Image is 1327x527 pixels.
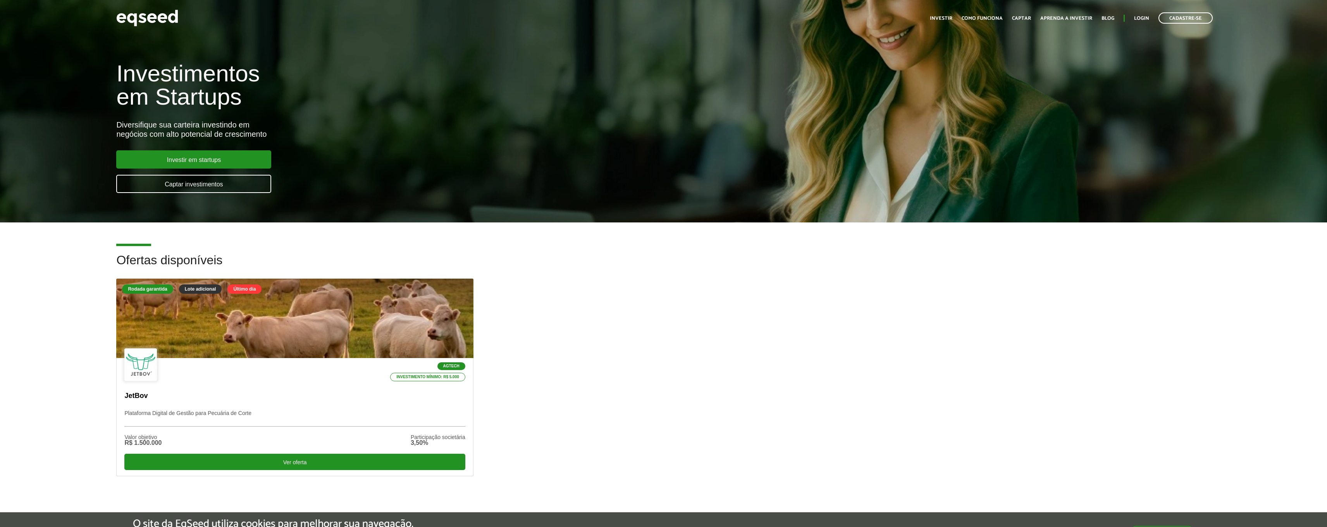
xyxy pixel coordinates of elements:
a: Investir em startups [116,150,271,169]
div: R$ 1.500.000 [124,440,162,446]
div: 3,50% [411,440,465,446]
p: Agtech [437,362,465,370]
div: Participação societária [411,434,465,440]
a: Aprenda a investir [1040,16,1092,21]
p: Investimento mínimo: R$ 5.000 [390,373,465,381]
h1: Investimentos em Startups [116,62,768,108]
p: JetBov [124,392,465,400]
img: EqSeed [116,8,178,28]
a: Captar investimentos [116,175,271,193]
div: Lote adicional [179,284,222,294]
div: Diversifique sua carteira investindo em negócios com alto potencial de crescimento [116,120,768,139]
p: Plataforma Digital de Gestão para Pecuária de Corte [124,410,465,427]
a: Como funciona [962,16,1003,21]
div: Valor objetivo [124,434,162,440]
div: Rodada garantida [122,284,173,294]
div: Último dia [227,284,262,294]
a: Captar [1012,16,1031,21]
a: Login [1134,16,1149,21]
a: Cadastre-se [1158,12,1213,24]
a: Investir [930,16,952,21]
a: Rodada garantida Lote adicional Último dia Agtech Investimento mínimo: R$ 5.000 JetBov Plataforma... [116,279,473,476]
a: Blog [1102,16,1114,21]
h2: Ofertas disponíveis [116,253,1210,279]
div: Ver oferta [124,454,465,470]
